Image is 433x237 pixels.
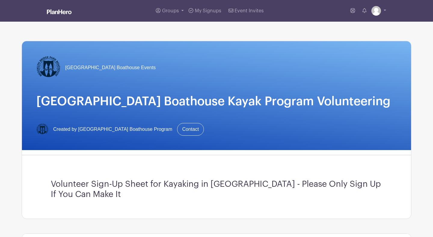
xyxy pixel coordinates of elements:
span: Event Invites [235,8,264,13]
img: logo_white-6c42ec7e38ccf1d336a20a19083b03d10ae64f83f12c07503d8b9e83406b4c7d.svg [47,9,72,14]
img: default-ce2991bfa6775e67f084385cd625a349d9dcbb7a52a09fb2fda1e96e2d18dcdb.png [371,6,381,16]
img: Logo-Title.png [36,123,48,135]
span: Created by [GEOGRAPHIC_DATA] Boathouse Program [53,126,172,133]
h1: [GEOGRAPHIC_DATA] Boathouse Kayak Program Volunteering [36,94,397,109]
span: Groups [162,8,179,13]
h3: Volunteer Sign-Up Sheet for Kayaking in [GEOGRAPHIC_DATA] - Please Only Sign Up If You Can Make It [51,179,382,199]
span: [GEOGRAPHIC_DATA] Boathouse Events [65,64,156,71]
a: Contact [177,123,204,136]
img: Logo-Title.png [36,56,60,80]
span: My Signups [195,8,221,13]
